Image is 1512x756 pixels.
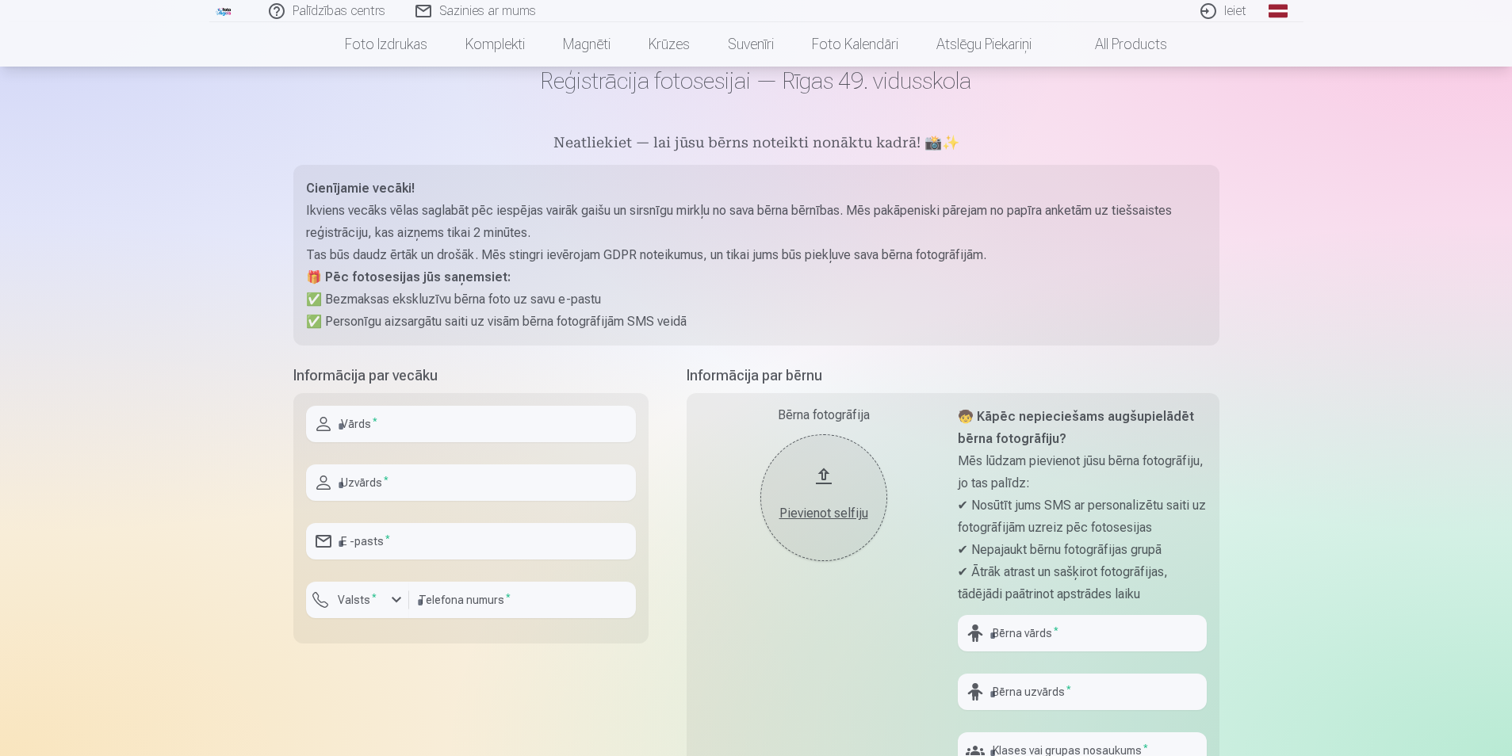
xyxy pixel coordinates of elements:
[958,561,1207,605] p: ✔ Ātrāk atrast un sašķirot fotogrāfijas, tādējādi paātrinot apstrādes laiku
[958,409,1194,446] strong: 🧒 Kāpēc nepieciešams augšupielādēt bērna fotogrāfiju?
[306,200,1207,244] p: Ikviens vecāks vēlas saglabāt pēc iespējas vairāk gaišu un sirsnīgu mirkļu no sava bērna bērnības...
[1051,22,1186,67] a: All products
[793,22,917,67] a: Foto kalendāri
[446,22,544,67] a: Komplekti
[709,22,793,67] a: Suvenīri
[699,406,948,425] div: Bērna fotogrāfija
[958,450,1207,494] p: Mēs lūdzam pievienot jūsu bērna fotogrāfiju, jo tas palīdz:
[293,133,1219,155] h5: Neatliekiet — lai jūsu bērns noteikti nonāktu kadrā! 📸✨
[306,582,409,618] button: Valsts*
[958,494,1207,539] p: ✔ Nosūtīt jums SMS ar personalizētu saiti uz fotogrāfijām uzreiz pēc fotosesijas
[326,22,446,67] a: Foto izdrukas
[917,22,1051,67] a: Atslēgu piekariņi
[216,6,233,16] img: /fa1
[306,269,511,284] strong: 🎁 Pēc fotosesijas jūs saņemsiet:
[687,365,1219,387] h5: Informācija par bērnu
[630,22,709,67] a: Krūzes
[293,365,649,387] h5: Informācija par vecāku
[331,592,383,608] label: Valsts
[776,504,871,523] div: Pievienot selfiju
[293,67,1219,95] h1: Reģistrācija fotosesijai — Rīgas 49. vidusskola
[544,22,630,67] a: Magnēti
[306,288,1207,311] p: ✅ Bezmaksas ekskluzīvu bērna foto uz savu e-pastu
[306,244,1207,266] p: Tas būs daudz ērtāk un drošāk. Mēs stingri ievērojam GDPR noteikumus, un tikai jums būs piekļuve ...
[306,311,1207,333] p: ✅ Personīgu aizsargātu saiti uz visām bērna fotogrāfijām SMS veidā
[306,181,415,196] strong: Cienījamie vecāki!
[760,434,887,561] button: Pievienot selfiju
[958,539,1207,561] p: ✔ Nepajaukt bērnu fotogrāfijas grupā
